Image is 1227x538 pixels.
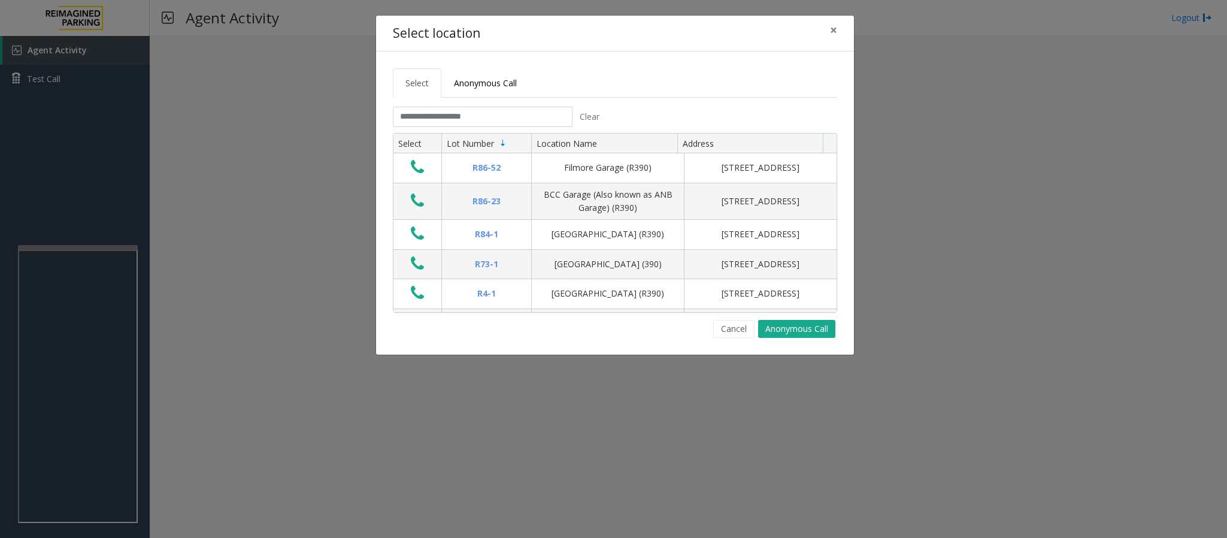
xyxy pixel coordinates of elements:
span: Anonymous Call [454,77,517,89]
button: Anonymous Call [758,320,835,338]
div: R84-1 [449,228,524,241]
ul: Tabs [393,68,837,98]
div: [STREET_ADDRESS] [692,258,829,271]
div: Filmore Garage (R390) [539,161,677,174]
div: R4-1 [449,287,524,300]
div: [GEOGRAPHIC_DATA] (390) [539,258,677,271]
div: R86-23 [449,195,524,208]
span: Address [683,138,714,149]
div: [GEOGRAPHIC_DATA] (R390) [539,228,677,241]
span: Lot Number [447,138,494,149]
div: [STREET_ADDRESS] [692,228,829,241]
h4: Select location [393,24,480,43]
span: Sortable [498,138,508,148]
div: [STREET_ADDRESS] [692,195,829,208]
button: Clear [572,107,606,127]
button: Cancel [713,320,755,338]
div: [STREET_ADDRESS] [692,287,829,300]
button: Close [822,16,846,45]
span: Location Name [537,138,597,149]
div: R86-52 [449,161,524,174]
div: [STREET_ADDRESS] [692,161,829,174]
div: BCC Garage (Also known as ANB Garage) (R390) [539,188,677,215]
div: R73-1 [449,258,524,271]
div: [GEOGRAPHIC_DATA] (R390) [539,287,677,300]
th: Select [393,134,441,154]
span: × [830,22,837,38]
div: Data table [393,134,837,312]
span: Select [405,77,429,89]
